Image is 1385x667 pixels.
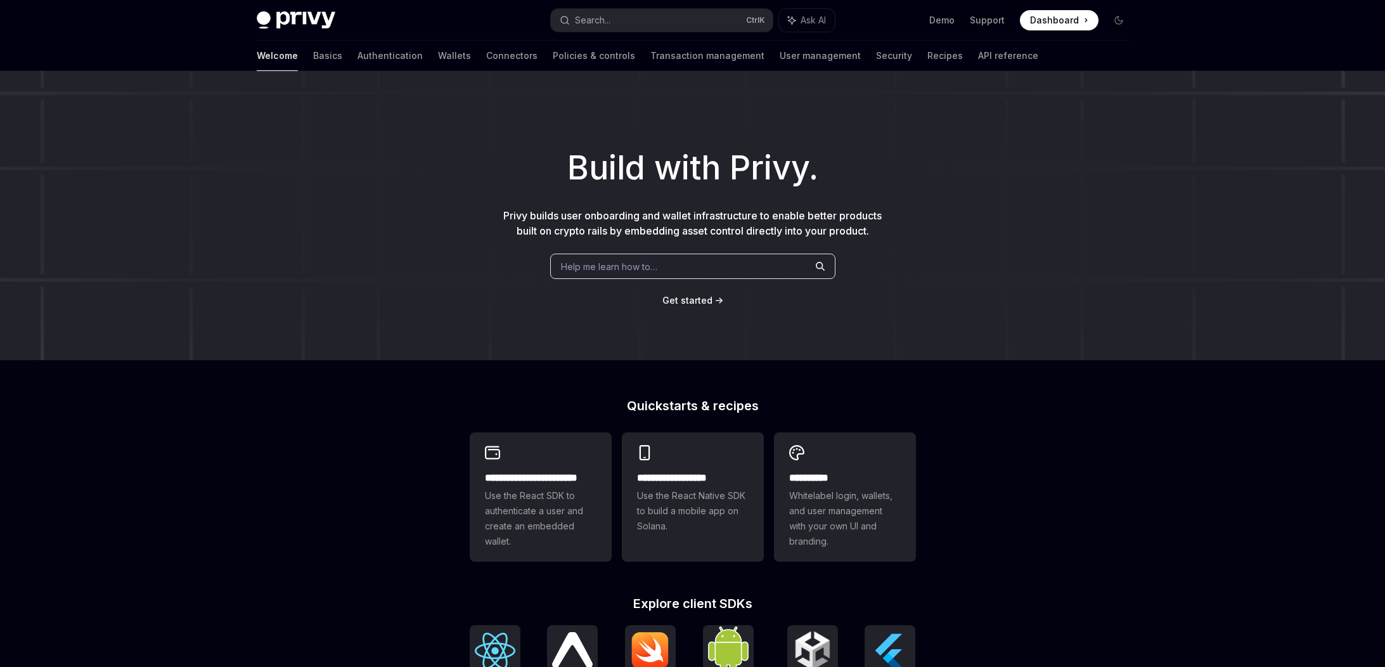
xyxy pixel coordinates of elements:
span: Whitelabel login, wallets, and user management with your own UI and branding. [789,488,901,549]
h1: Build with Privy. [20,143,1365,193]
a: Recipes [927,41,963,71]
a: Basics [313,41,342,71]
span: Use the React SDK to authenticate a user and create an embedded wallet. [485,488,596,549]
button: Ask AI [779,9,835,32]
span: Dashboard [1030,14,1079,27]
div: Search... [575,13,610,28]
a: Authentication [358,41,423,71]
h2: Quickstarts & recipes [470,399,916,412]
a: Security [876,41,912,71]
a: Wallets [438,41,471,71]
img: dark logo [257,11,335,29]
a: **** *****Whitelabel login, wallets, and user management with your own UI and branding. [774,432,916,562]
a: Transaction management [650,41,764,71]
a: Get started [662,294,712,307]
span: Get started [662,295,712,306]
span: Use the React Native SDK to build a mobile app on Solana. [637,488,749,534]
span: Privy builds user onboarding and wallet infrastructure to enable better products built on crypto ... [503,209,882,237]
a: **** **** **** ***Use the React Native SDK to build a mobile app on Solana. [622,432,764,562]
span: Ctrl K [746,15,765,25]
a: Policies & controls [553,41,635,71]
a: Welcome [257,41,298,71]
a: Dashboard [1020,10,1098,30]
a: Support [970,14,1005,27]
a: API reference [978,41,1038,71]
a: Demo [929,14,955,27]
a: Connectors [486,41,538,71]
button: Toggle dark mode [1109,10,1129,30]
a: User management [780,41,861,71]
button: Search...CtrlK [551,9,773,32]
span: Help me learn how to… [561,260,657,273]
h2: Explore client SDKs [470,597,916,610]
span: Ask AI [801,14,826,27]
